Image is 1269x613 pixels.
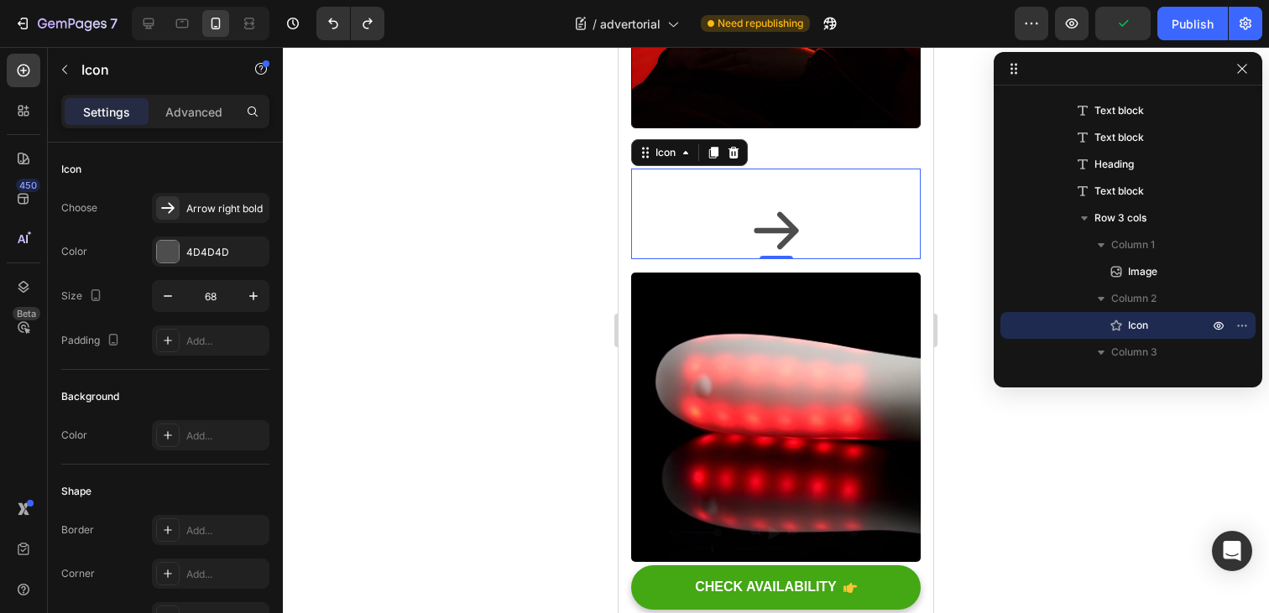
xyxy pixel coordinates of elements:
[16,179,40,192] div: 450
[61,428,87,443] div: Color
[1128,263,1157,280] span: Image
[1157,7,1228,40] button: Publish
[61,244,87,259] div: Color
[718,16,803,31] span: Need republishing
[61,285,106,308] div: Size
[1094,102,1144,119] span: Text block
[110,13,117,34] p: 7
[1128,317,1148,334] span: Icon
[61,566,95,581] div: Corner
[186,334,265,349] div: Add...
[186,245,265,260] div: 4D4D4D
[619,47,933,613] iframe: Design area
[316,7,384,40] div: Undo/Redo
[186,523,265,538] div: Add...
[186,429,265,444] div: Add...
[81,60,224,80] p: Icon
[1111,290,1157,307] span: Column 2
[1212,531,1252,571] div: Open Intercom Messenger
[61,522,94,538] div: Border
[186,201,265,216] div: Arrow right bold
[1094,210,1146,226] span: Row 3 cols
[1094,156,1134,173] span: Heading
[593,15,597,33] span: /
[13,307,40,320] div: Beta
[61,330,123,352] div: Padding
[600,15,661,33] span: advertorial
[61,484,91,499] div: Shape
[1094,129,1144,146] span: Text block
[61,389,119,404] div: Background
[165,103,222,121] p: Advanced
[1111,344,1157,361] span: Column 3
[1111,236,1155,253] span: Column 1
[61,200,97,216] div: Choose
[83,103,130,121] p: Settings
[7,7,125,40] button: 7
[1172,15,1214,33] div: Publish
[186,567,265,582] div: Add...
[1094,183,1144,200] span: Text block
[61,162,81,177] div: Icon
